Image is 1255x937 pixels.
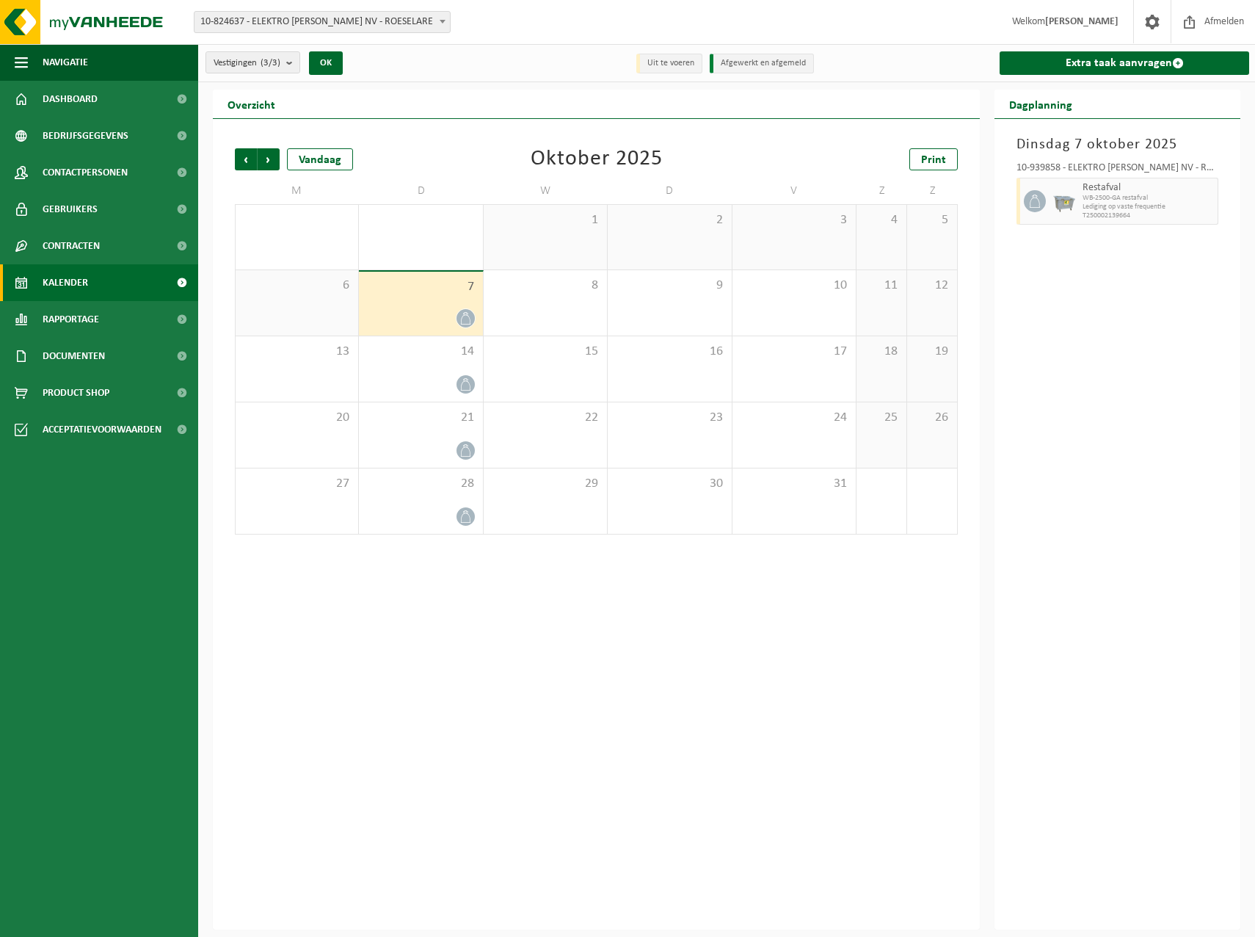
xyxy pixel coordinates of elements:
span: 3 [740,212,848,228]
span: Volgende [258,148,280,170]
span: Documenten [43,338,105,375]
div: Oktober 2025 [531,148,663,170]
li: Afgewerkt en afgemeld [710,54,814,73]
span: 5 [914,212,950,228]
span: 30 [615,476,724,492]
span: Gebruikers [43,191,98,228]
span: 14 [366,344,475,360]
td: D [608,178,732,204]
span: Acceptatievoorwaarden [43,411,161,448]
span: 10-824637 - ELEKTRO ANDRE GEVAERT NV - ROESELARE [194,11,451,33]
span: 8 [491,278,600,294]
span: 29 [491,476,600,492]
span: 12 [914,278,950,294]
span: 11 [864,278,899,294]
iframe: chat widget [7,905,245,937]
span: Product Shop [43,375,109,411]
span: Contactpersonen [43,154,128,191]
a: Extra taak aanvragen [1000,51,1249,75]
span: 4 [864,212,899,228]
span: 24 [740,410,848,426]
span: Kalender [43,264,88,301]
span: 18 [864,344,899,360]
span: 1 [491,212,600,228]
span: Navigatie [43,44,88,81]
span: Contracten [43,228,100,264]
span: Rapportage [43,301,99,338]
span: Lediging op vaste frequentie [1083,203,1214,211]
img: WB-2500-GAL-GY-01 [1053,190,1075,212]
span: 20 [243,410,351,426]
span: 15 [491,344,600,360]
span: 27 [243,476,351,492]
li: Uit te voeren [636,54,702,73]
td: Z [856,178,907,204]
td: V [732,178,856,204]
td: Z [907,178,958,204]
span: 13 [243,344,351,360]
span: Vestigingen [214,52,280,74]
td: D [359,178,483,204]
span: Print [921,154,946,166]
span: 23 [615,410,724,426]
span: WB-2500-GA restafval [1083,194,1214,203]
count: (3/3) [261,58,280,68]
h2: Dagplanning [994,90,1087,118]
td: M [235,178,359,204]
span: Vorige [235,148,257,170]
span: 9 [615,278,724,294]
span: 6 [243,278,351,294]
span: Bedrijfsgegevens [43,117,128,154]
button: Vestigingen(3/3) [205,51,300,73]
button: OK [309,51,343,75]
span: 17 [740,344,848,360]
span: 10 [740,278,848,294]
span: 10-824637 - ELEKTRO ANDRE GEVAERT NV - ROESELARE [194,12,450,32]
h2: Overzicht [213,90,290,118]
td: W [484,178,608,204]
span: 25 [864,410,899,426]
span: T250002139664 [1083,211,1214,220]
span: Dashboard [43,81,98,117]
span: 22 [491,410,600,426]
span: 7 [366,279,475,295]
strong: [PERSON_NAME] [1045,16,1118,27]
h3: Dinsdag 7 oktober 2025 [1016,134,1218,156]
span: 16 [615,344,724,360]
span: 21 [366,410,475,426]
span: 26 [914,410,950,426]
div: 10-939858 - ELEKTRO [PERSON_NAME] NV - ROESELARE [1016,163,1218,178]
span: 28 [366,476,475,492]
div: Vandaag [287,148,353,170]
span: Restafval [1083,182,1214,194]
span: 19 [914,344,950,360]
span: 31 [740,476,848,492]
span: 2 [615,212,724,228]
a: Print [909,148,958,170]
